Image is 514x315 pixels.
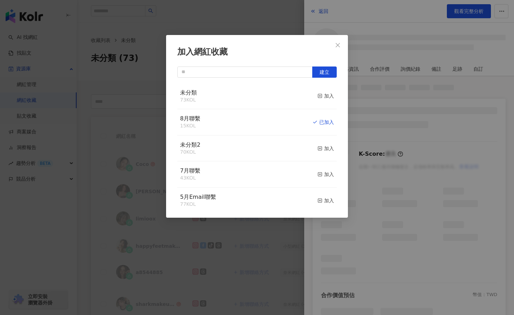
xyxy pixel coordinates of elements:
span: 5月Email聯繫 [180,194,216,200]
div: 加入 [317,92,334,100]
button: 已加入 [313,115,334,129]
div: 43 KOL [180,175,200,182]
button: 加入 [317,141,334,156]
a: 未分類2 [180,142,200,148]
div: 70 KOL [180,149,200,156]
div: 77 KOL [180,201,216,208]
span: 未分類 [180,89,197,96]
button: 加入 [317,167,334,182]
a: 7月聯繫 [180,168,200,174]
button: Close [331,38,345,52]
button: 加入 [317,89,334,104]
div: 15 KOL [180,122,200,129]
span: 未分類2 [180,141,200,148]
a: 未分類 [180,90,197,96]
a: 5月Email聯繫 [180,194,216,200]
div: 加入 [317,145,334,152]
div: 加入網紅收藏 [177,46,337,58]
button: 建立 [312,66,337,78]
button: 加入 [317,193,334,208]
div: 加入 [317,197,334,204]
span: close [335,42,341,48]
span: 建立 [320,69,329,75]
div: 加入 [317,170,334,178]
span: 7月聯繫 [180,167,200,174]
a: 8月聯繫 [180,116,200,121]
div: 73 KOL [180,97,197,104]
span: 8月聯繫 [180,115,200,122]
div: 已加入 [313,118,334,126]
